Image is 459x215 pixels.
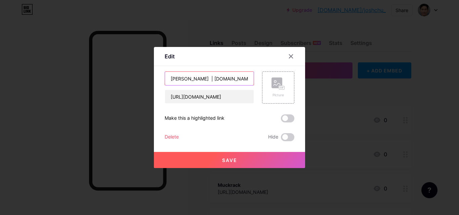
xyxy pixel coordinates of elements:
[272,93,285,98] div: Picture
[165,52,175,60] div: Edit
[165,90,254,103] input: URL
[165,72,254,85] input: Title
[165,133,179,141] div: Delete
[165,114,224,122] div: Make this a highlighted link
[222,157,237,163] span: Save
[268,133,278,141] span: Hide
[154,152,305,168] button: Save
